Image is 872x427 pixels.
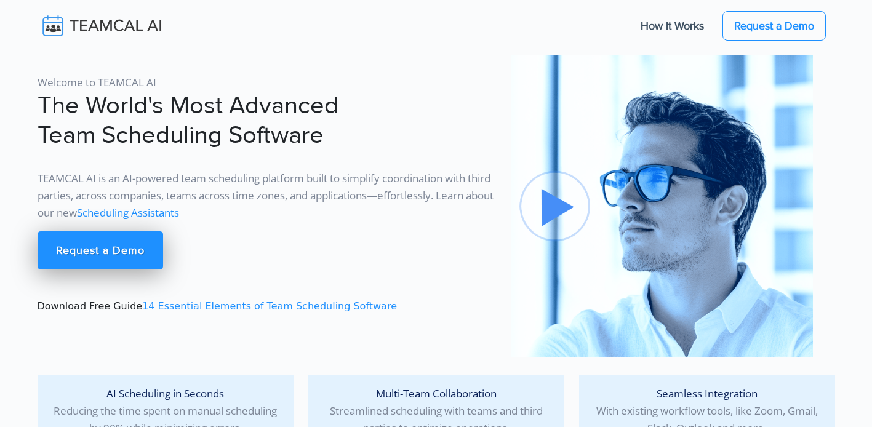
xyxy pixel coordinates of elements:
p: TEAMCAL AI is an AI-powered team scheduling platform built to simplify coordination with third pa... [38,170,497,221]
a: How It Works [628,13,716,39]
a: Request a Demo [722,11,826,41]
h1: The World's Most Advanced Team Scheduling Software [38,91,497,150]
p: Welcome to TEAMCAL AI [38,74,497,91]
span: Seamless Integration [657,386,758,401]
span: Multi-Team Collaboration [376,386,497,401]
img: pic [511,55,813,357]
span: AI Scheduling in Seconds [106,386,224,401]
a: Request a Demo [38,231,163,269]
a: 14 Essential Elements of Team Scheduling Software [142,300,397,312]
div: Download Free Guide [30,55,504,357]
a: Scheduling Assistants [77,206,179,220]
